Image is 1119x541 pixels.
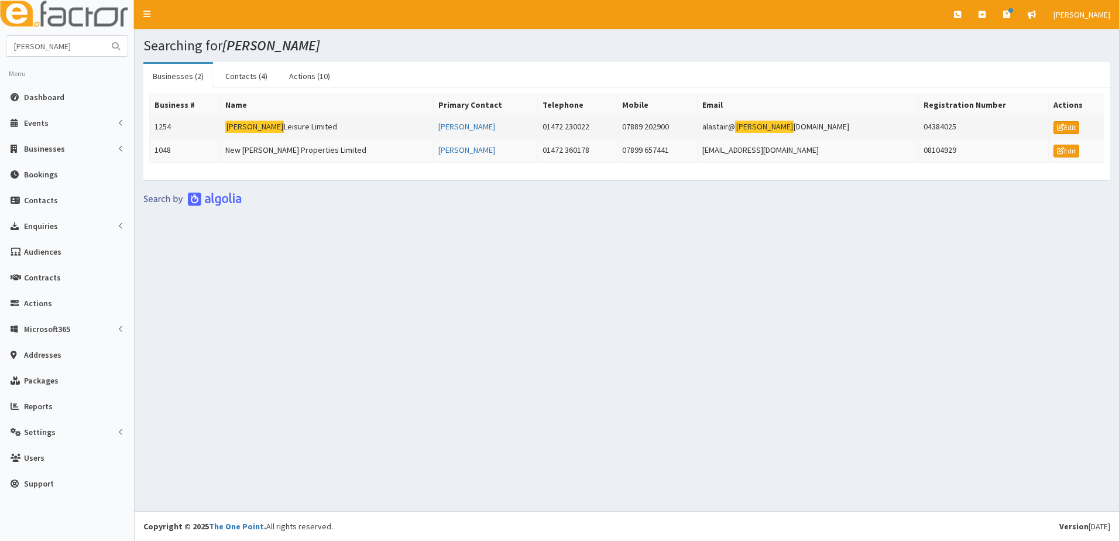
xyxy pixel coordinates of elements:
[143,64,213,88] a: Businesses (2)
[918,116,1049,139] td: 04384025
[438,145,495,155] a: [PERSON_NAME]
[24,221,58,231] span: Enquiries
[221,94,434,116] th: Name
[24,478,54,489] span: Support
[698,116,919,139] td: alastair@ [DOMAIN_NAME]
[221,116,434,139] td: Leisure Limited
[221,139,434,162] td: New [PERSON_NAME] Properties Limited
[24,375,59,386] span: Packages
[209,521,264,532] a: The One Point
[24,118,49,128] span: Events
[24,143,65,154] span: Businesses
[222,36,320,54] i: [PERSON_NAME]
[143,38,1110,53] h1: Searching for
[24,350,61,360] span: Addresses
[1059,521,1110,532] div: [DATE]
[1053,121,1079,134] a: Edit
[24,324,70,334] span: Microsoft365
[735,121,794,133] mark: [PERSON_NAME]
[1059,521,1089,532] b: Version
[617,139,698,162] td: 07899 657441
[24,298,52,309] span: Actions
[225,121,284,133] mark: [PERSON_NAME]
[24,169,58,180] span: Bookings
[617,94,698,116] th: Mobile
[1049,94,1104,116] th: Actions
[1053,9,1110,20] span: [PERSON_NAME]
[135,511,1119,541] footer: All rights reserved.
[1053,145,1079,157] a: Edit
[698,139,919,162] td: [EMAIL_ADDRESS][DOMAIN_NAME]
[617,116,698,139] td: 07889 202900
[698,94,919,116] th: Email
[537,94,617,116] th: Telephone
[24,272,61,283] span: Contracts
[280,64,339,88] a: Actions (10)
[537,116,617,139] td: 01472 230022
[24,401,53,412] span: Reports
[216,64,277,88] a: Contacts (4)
[24,453,44,463] span: Users
[150,94,221,116] th: Business #
[434,94,538,116] th: Primary Contact
[438,121,495,132] a: [PERSON_NAME]
[24,195,58,206] span: Contacts
[143,521,266,532] strong: Copyright © 2025 .
[150,139,221,162] td: 1048
[143,192,242,206] img: search-by-algolia-light-background.png
[24,246,61,257] span: Audiences
[24,427,56,437] span: Settings
[24,92,64,102] span: Dashboard
[918,139,1049,162] td: 08104929
[537,139,617,162] td: 01472 360178
[918,94,1049,116] th: Registration Number
[150,116,221,139] td: 1254
[6,36,105,56] input: Search...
